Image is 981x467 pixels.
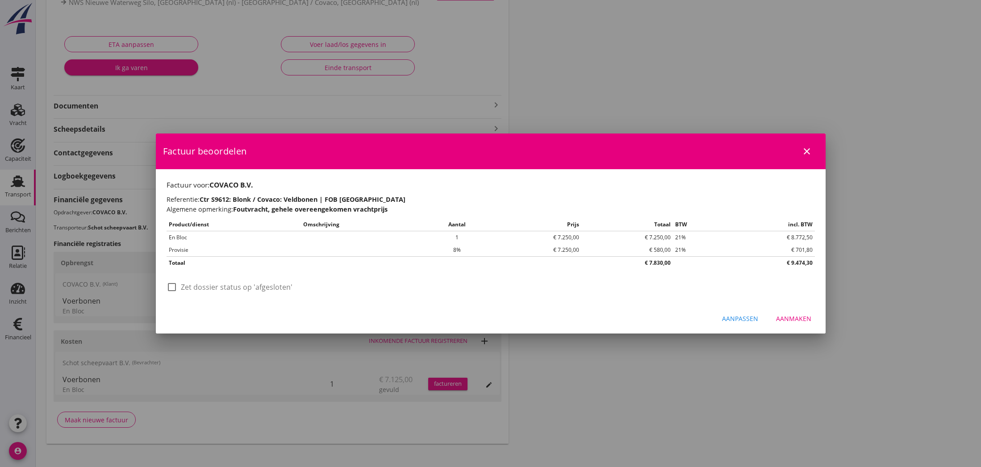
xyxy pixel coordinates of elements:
th: Totaal [167,257,582,270]
strong: Foutvracht, gehele overeengekomen vrachtprijs [233,205,388,213]
td: En Bloc [167,231,301,244]
th: Aantal [424,218,490,231]
label: Zet dossier status op 'afgesloten' [181,283,292,292]
div: Aanmaken [776,314,811,323]
strong: COVACO B.V. [209,180,253,190]
th: Totaal [581,218,673,231]
td: € 701,80 [723,244,814,257]
i: close [801,146,812,157]
td: 8% [424,244,490,257]
h2: Referentie: Algemene opmerking: [167,195,815,214]
button: Aanpassen [715,310,765,326]
td: € 7.250,00 [490,231,581,244]
td: € 580,00 [581,244,673,257]
td: 1 [424,231,490,244]
h1: Factuur voor: [167,180,815,190]
div: Aanpassen [722,314,758,323]
td: € 7.250,00 [490,244,581,257]
th: incl. BTW [723,218,814,231]
div: Factuur beoordelen [156,133,826,169]
strong: Ctr S9612: Blonk / Covaco: Veldbonen | FOB [GEOGRAPHIC_DATA] [200,195,405,204]
th: Prijs [490,218,581,231]
th: Product/dienst [167,218,301,231]
th: € 9.474,30 [673,257,814,270]
td: € 8.772,50 [723,231,814,244]
td: 21% [673,231,723,244]
th: Omschrijving [301,218,424,231]
td: Provisie [167,244,301,257]
td: 21% [673,244,723,257]
th: € 7.830,00 [581,257,673,270]
button: Aanmaken [769,310,818,326]
td: € 7.250,00 [581,231,673,244]
th: BTW [673,218,723,231]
